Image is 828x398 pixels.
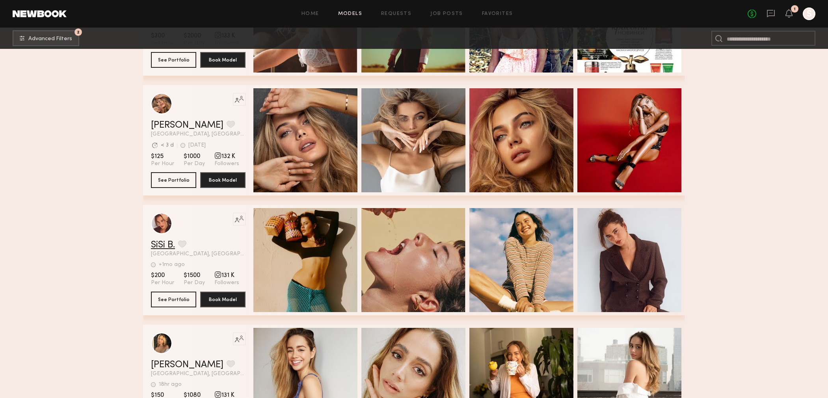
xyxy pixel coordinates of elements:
span: Per Hour [151,160,174,167]
div: 1 [794,7,796,11]
a: Favorites [482,11,513,17]
button: Book Model [200,292,246,307]
span: Per Day [184,279,205,286]
div: < 3 d [161,143,174,148]
span: 131 K [214,272,239,279]
div: 18hr ago [159,382,182,387]
button: 2Advanced Filters [13,30,79,46]
a: [PERSON_NAME] [151,360,223,370]
span: Followers [214,160,239,167]
span: [GEOGRAPHIC_DATA], [GEOGRAPHIC_DATA] [151,371,246,377]
span: Per Day [184,160,205,167]
span: $125 [151,153,174,160]
a: Home [301,11,319,17]
a: Job Posts [430,11,463,17]
span: $1500 [184,272,205,279]
span: [GEOGRAPHIC_DATA], [GEOGRAPHIC_DATA] [151,251,246,257]
span: 132 K [214,153,239,160]
span: Per Hour [151,279,174,286]
span: [GEOGRAPHIC_DATA], [GEOGRAPHIC_DATA] [151,132,246,137]
button: Book Model [200,52,246,68]
a: [PERSON_NAME] [151,121,223,130]
button: See Portfolio [151,52,196,68]
span: Advanced Filters [28,36,72,42]
a: S [803,7,815,20]
button: Book Model [200,172,246,188]
span: $200 [151,272,174,279]
span: $1000 [184,153,205,160]
button: See Portfolio [151,292,196,307]
span: 2 [77,30,80,34]
span: Followers [214,279,239,286]
a: Models [338,11,362,17]
div: [DATE] [188,143,206,148]
a: Requests [381,11,411,17]
div: +1mo ago [159,262,185,268]
a: SiSi B. [151,240,175,250]
button: See Portfolio [151,172,196,188]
